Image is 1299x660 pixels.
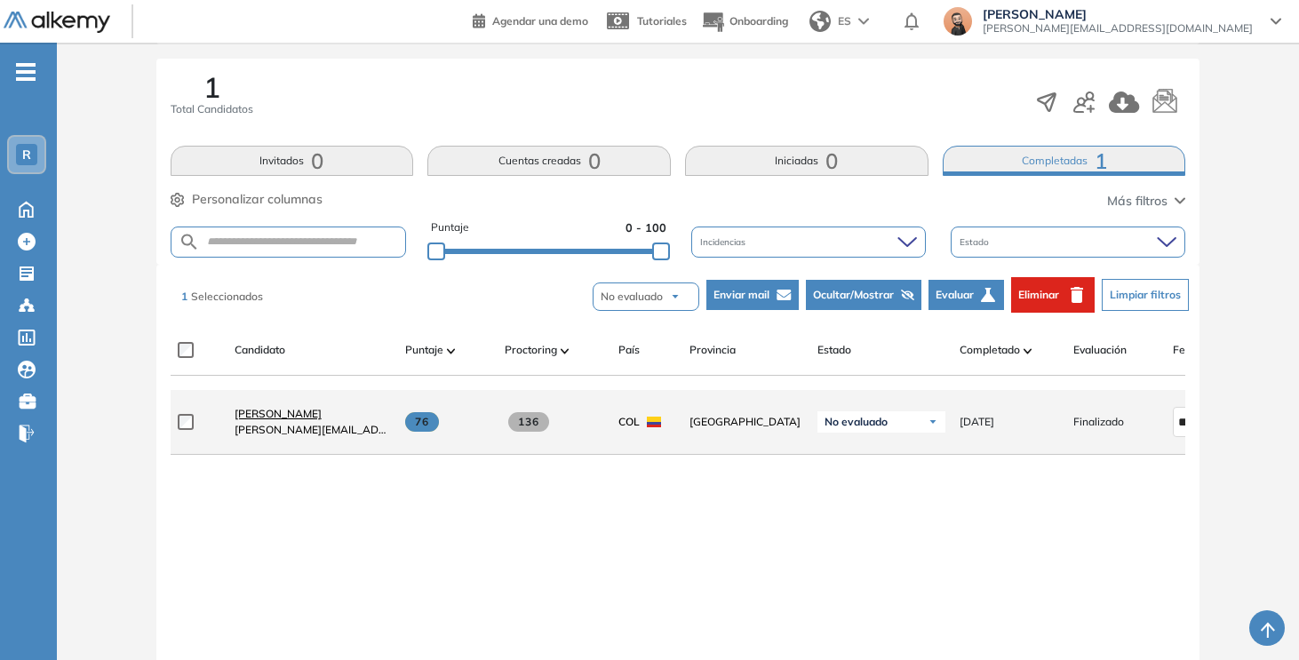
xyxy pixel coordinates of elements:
button: Completadas1 [943,146,1186,176]
span: País [618,342,640,358]
span: Proctoring [505,342,557,358]
button: Limpiar filtros [1102,279,1189,311]
span: Ocultar/Mostrar [813,287,894,303]
span: Estado [817,342,851,358]
a: [PERSON_NAME] [235,406,391,422]
img: [missing "en.ARROW_ALT" translation] [447,348,456,354]
span: 1 [181,290,187,303]
span: Total Candidatos [171,101,253,117]
button: Eliminar [1011,277,1095,313]
span: [PERSON_NAME] [983,7,1253,21]
span: Completado [960,342,1020,358]
button: Invitados0 [171,146,414,176]
span: Incidencias [700,235,749,249]
span: 1 [203,73,220,101]
img: [missing "en.ARROW_ALT" translation] [561,348,570,354]
button: Evaluar [928,280,1004,310]
span: Eliminar [1018,287,1059,303]
span: Candidato [235,342,285,358]
span: [DATE] [960,414,994,430]
img: arrow [858,18,869,25]
button: Personalizar columnas [171,190,323,209]
span: Más filtros [1107,192,1168,211]
span: [PERSON_NAME][EMAIL_ADDRESS][PERSON_NAME][DOMAIN_NAME] [235,422,391,438]
span: Seleccionados [191,290,263,303]
span: Onboarding [729,14,788,28]
span: Estado [960,235,992,249]
span: 76 [405,412,440,432]
span: COL [618,414,640,430]
button: Enviar mail [706,280,799,310]
img: arrow [670,291,681,302]
span: 136 [508,412,550,432]
span: [PERSON_NAME][EMAIL_ADDRESS][DOMAIN_NAME] [983,21,1253,36]
button: Cuentas creadas0 [427,146,671,176]
span: [GEOGRAPHIC_DATA] [689,414,803,430]
img: world [809,11,831,32]
div: Estado [951,227,1185,258]
img: COL [647,417,661,427]
img: SEARCH_ALT [179,231,200,253]
span: Fecha límite [1173,342,1233,358]
div: Incidencias [691,227,926,258]
span: Agendar una demo [492,14,588,28]
span: Evaluar [936,287,974,303]
span: Puntaje [405,342,443,358]
a: Agendar una demo [473,9,588,30]
span: [PERSON_NAME] [235,407,322,420]
button: Onboarding [701,3,788,41]
span: Tutoriales [637,14,687,28]
span: No evaluado [825,415,888,429]
span: Evaluación [1073,342,1127,358]
img: [missing "en.ARROW_ALT" translation] [1024,348,1032,354]
i: - [16,70,36,74]
span: Finalizado [1073,414,1124,430]
span: R [22,147,31,162]
span: Provincia [689,342,736,358]
span: No evaluado [601,289,663,305]
img: Logo [4,12,110,34]
button: Más filtros [1107,192,1185,211]
span: Enviar mail [713,287,769,303]
button: Iniciadas0 [685,146,928,176]
span: 0 - 100 [626,219,666,236]
span: Personalizar columnas [192,190,323,209]
img: Ícono de flecha [928,417,938,427]
span: Puntaje [431,219,469,236]
button: Ocultar/Mostrar [806,280,921,310]
span: ES [838,13,851,29]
